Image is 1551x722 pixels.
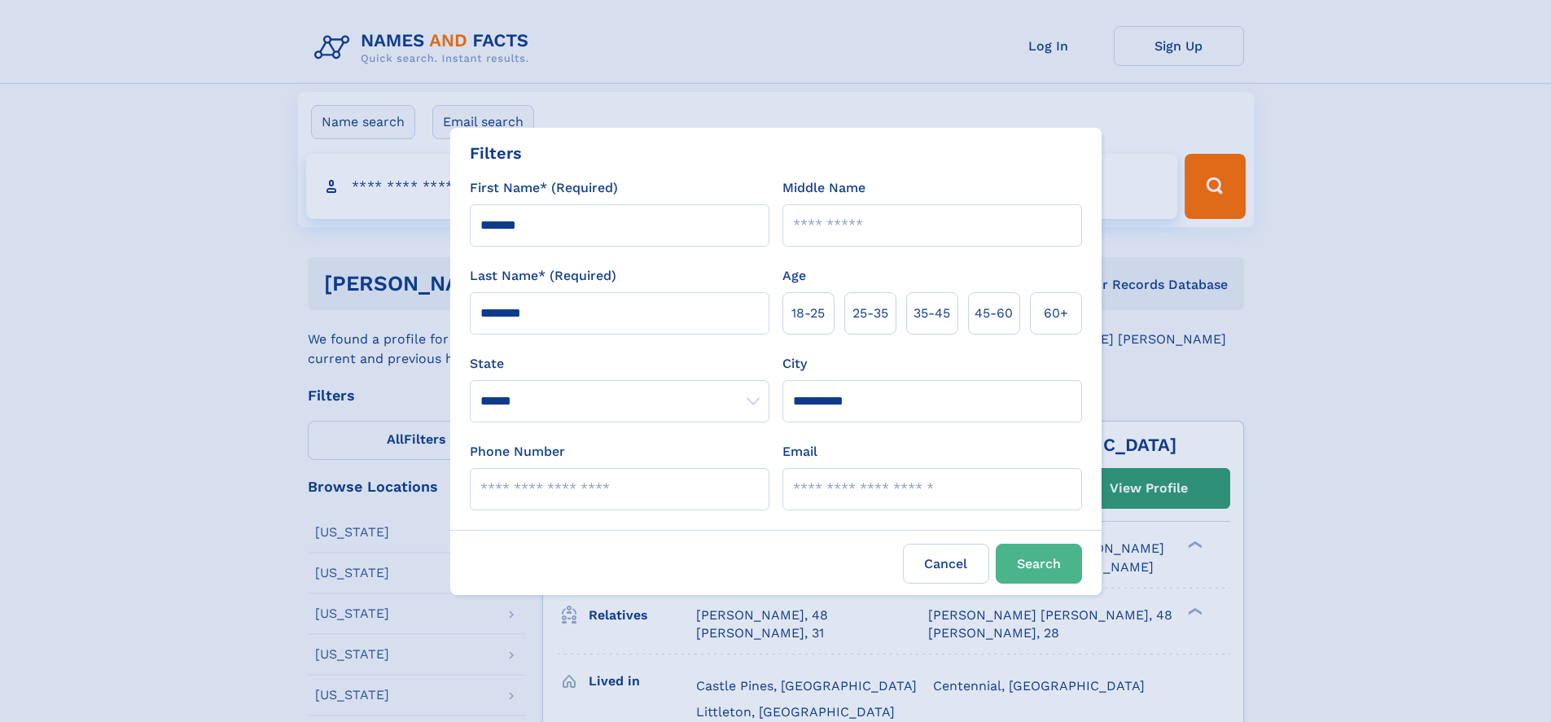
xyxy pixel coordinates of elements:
[914,304,950,323] span: 35‑45
[852,304,888,323] span: 25‑35
[996,544,1082,584] button: Search
[903,544,989,584] label: Cancel
[1044,304,1068,323] span: 60+
[782,266,806,286] label: Age
[791,304,825,323] span: 18‑25
[470,178,618,198] label: First Name* (Required)
[782,354,807,374] label: City
[975,304,1013,323] span: 45‑60
[782,178,865,198] label: Middle Name
[470,354,769,374] label: State
[470,141,522,165] div: Filters
[782,442,817,462] label: Email
[470,442,565,462] label: Phone Number
[470,266,616,286] label: Last Name* (Required)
